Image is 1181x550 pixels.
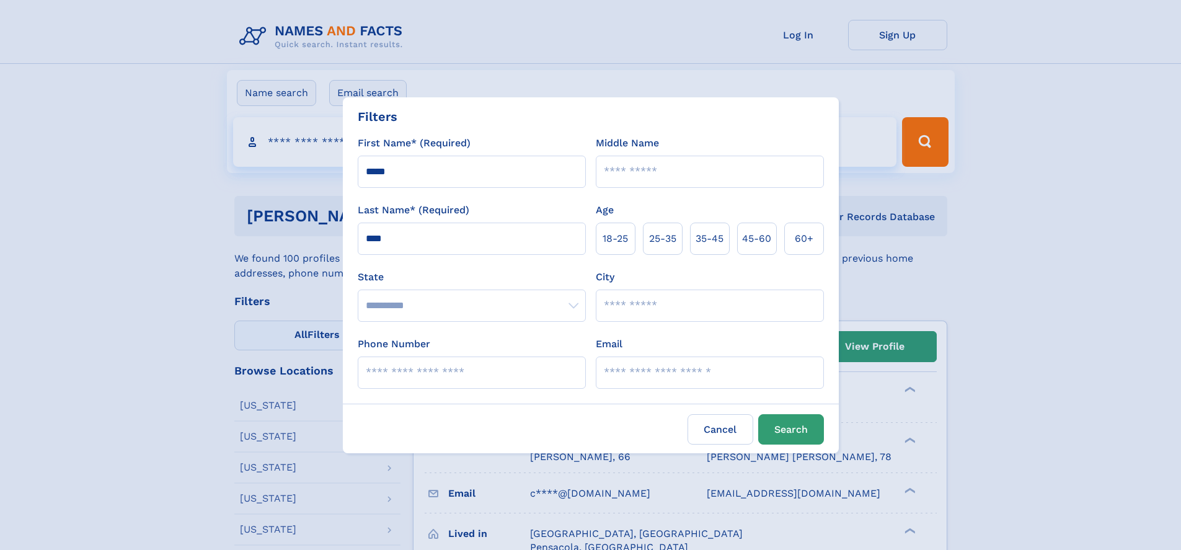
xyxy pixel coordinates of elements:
span: 35‑45 [696,231,723,246]
label: Age [596,203,614,218]
div: Filters [358,107,397,126]
span: 18‑25 [603,231,628,246]
span: 45‑60 [742,231,771,246]
label: Phone Number [358,337,430,352]
button: Search [758,414,824,445]
span: 60+ [795,231,813,246]
label: State [358,270,586,285]
label: Middle Name [596,136,659,151]
label: City [596,270,614,285]
label: Last Name* (Required) [358,203,469,218]
label: Email [596,337,622,352]
span: 25‑35 [649,231,676,246]
label: Cancel [688,414,753,445]
label: First Name* (Required) [358,136,471,151]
